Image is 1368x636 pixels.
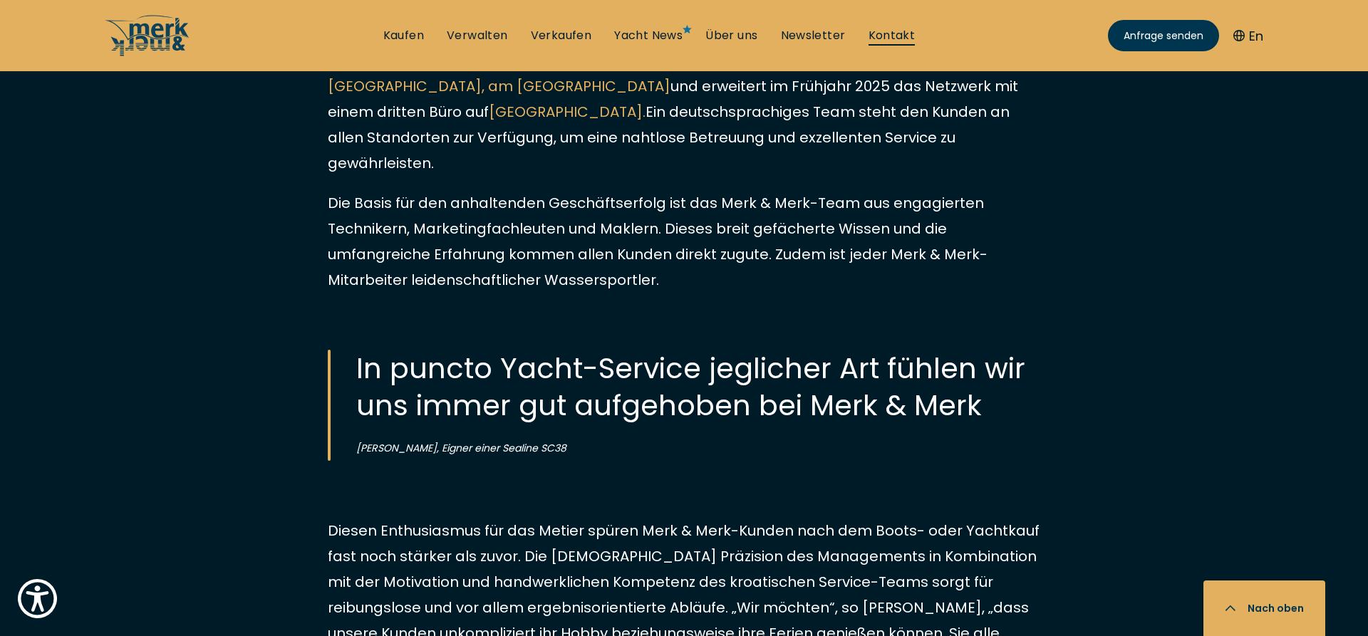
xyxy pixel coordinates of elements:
[447,28,508,43] a: Verwalten
[1108,20,1219,51] a: Anfrage senden
[383,28,424,43] a: Kaufen
[489,102,646,122] mark: [GEOGRAPHIC_DATA].
[328,190,1040,293] p: Die Basis für den anhaltenden Geschäftserfolg ist das Merk & Merk-Team aus engagierten Technikern...
[356,350,1040,424] p: In puncto Yacht-Service jeglicher Art fühlen wir uns immer gut aufgehoben bei Merk & Merk
[14,575,61,622] button: Show Accessibility Preferences
[328,48,1040,176] p: Mit großer Freude eröffnet Merk & Merk im [PERSON_NAME] 2024 einen und erweitert im Frühjahr 2025...
[705,28,757,43] a: Über uns
[531,28,592,43] a: Verkaufen
[781,28,846,43] a: Newsletter
[356,441,566,455] em: [PERSON_NAME], Eigner einer Sealine SC38
[1233,26,1263,46] button: En
[869,28,916,43] a: Kontakt
[1203,580,1325,636] button: Nach oben
[614,28,683,43] a: Yacht News
[1124,28,1203,43] span: Anfrage senden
